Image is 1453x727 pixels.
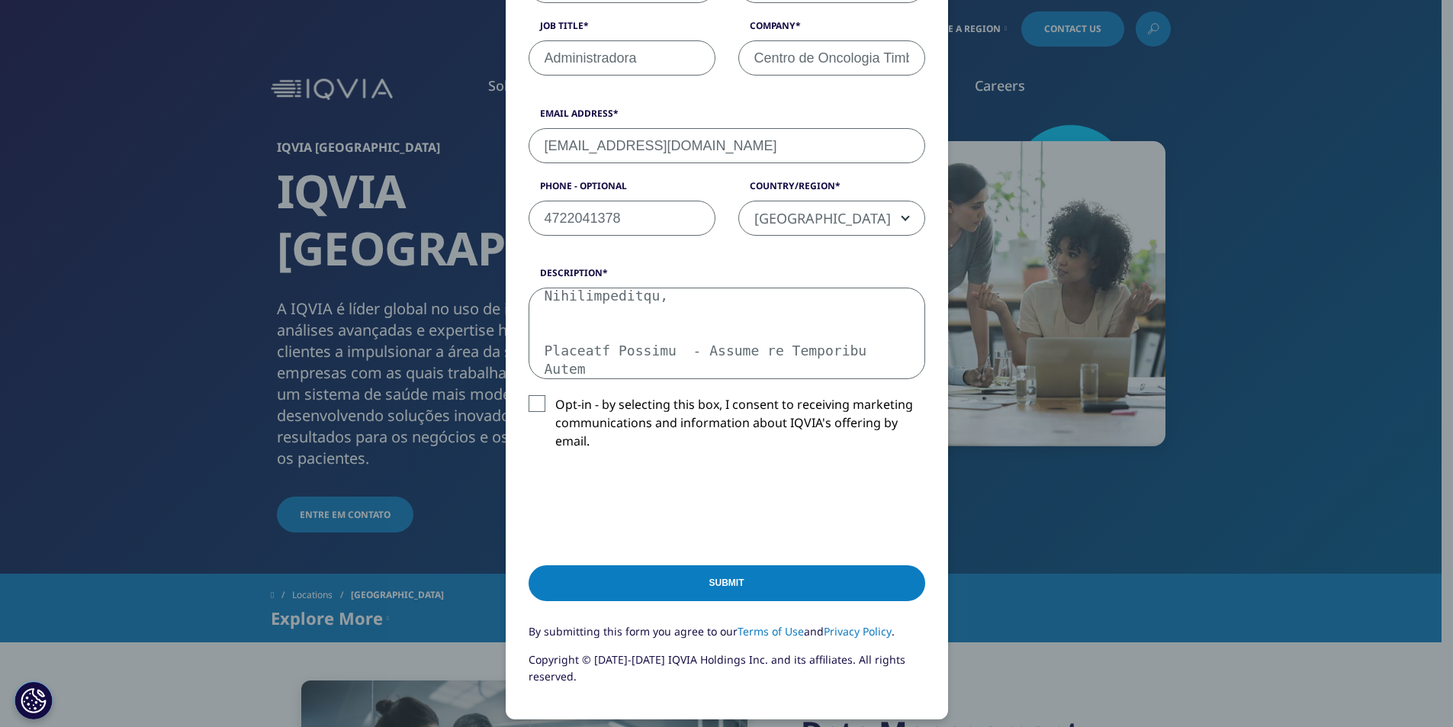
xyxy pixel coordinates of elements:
label: Job Title [529,19,715,40]
label: Opt-in - by selecting this box, I consent to receiving marketing communications and information a... [529,395,925,458]
a: Privacy Policy [824,624,892,639]
p: Copyright © [DATE]-[DATE] IQVIA Holdings Inc. and its affiliates. All rights reserved. [529,651,925,696]
button: Definições de cookies [14,681,53,719]
label: Description [529,266,925,288]
a: Terms of Use [738,624,804,639]
p: By submitting this form you agree to our and . [529,623,925,651]
label: Company [738,19,925,40]
iframe: reCAPTCHA [529,474,760,534]
label: Phone - Optional [529,179,715,201]
input: Submit [529,565,925,601]
span: Brazil [739,201,924,236]
label: Country/Region [738,179,925,201]
span: Brazil [738,201,925,236]
label: Email Address [529,107,925,128]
